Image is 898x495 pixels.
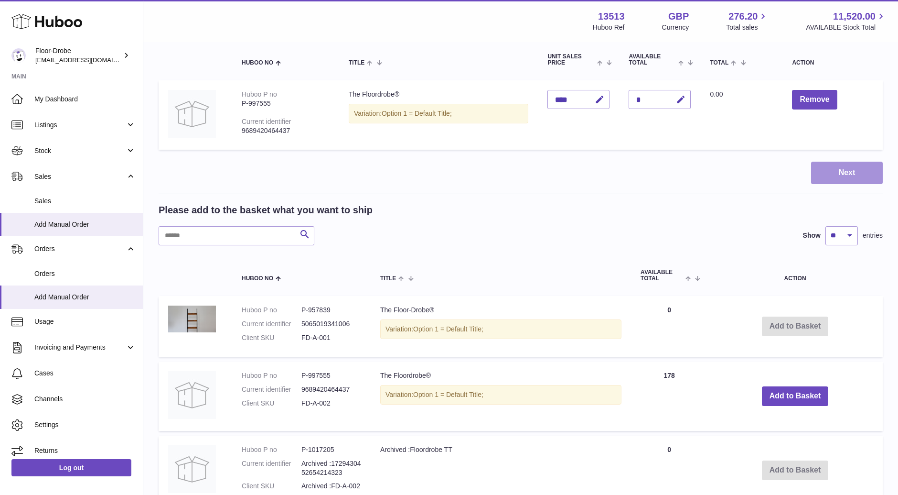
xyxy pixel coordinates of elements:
span: Sales [34,172,126,181]
span: Listings [34,121,126,130]
td: The Floordrobe® [371,362,631,431]
td: 0 [631,296,707,357]
dt: Current identifier [242,459,301,477]
span: entries [863,231,883,240]
span: Channels [34,395,136,404]
span: Orders [34,244,126,253]
span: Returns [34,446,136,455]
a: 11,520.00 AVAILABLE Stock Total [806,10,887,32]
span: Option 1 = Default Title; [382,110,452,117]
dt: Client SKU [242,399,301,408]
td: The Floor-Drobe® [371,296,631,357]
a: 276.20 Total sales [726,10,769,32]
img: The Floor-Drobe® [168,306,216,332]
img: jthurling@live.com [11,48,26,63]
div: Currency [662,23,689,32]
div: Variation: [380,319,621,339]
td: The Floordrobe® [339,80,538,150]
span: Title [349,60,364,66]
span: Settings [34,420,136,429]
span: Stock [34,146,126,155]
dd: 9689420464437 [301,385,361,394]
span: Add Manual Order [34,293,136,302]
div: Variation: [349,104,528,123]
dd: P-1017205 [301,445,361,454]
span: 276.20 [728,10,758,23]
span: AVAILABLE Stock Total [806,23,887,32]
span: AVAILABLE Total [641,269,683,282]
button: Next [811,162,883,184]
div: Huboo P no [242,90,277,98]
div: Huboo Ref [593,23,625,32]
span: My Dashboard [34,95,136,104]
span: Option 1 = Default Title; [413,325,483,333]
strong: GBP [668,10,689,23]
span: Total [710,60,728,66]
span: Sales [34,197,136,206]
span: Invoicing and Payments [34,343,126,352]
dd: Archived :FD-A-002 [301,482,361,491]
div: Variation: [380,385,621,405]
button: Add to Basket [762,386,829,406]
div: Floor-Drobe [35,46,121,65]
div: Current identifier [242,118,291,125]
button: Remove [792,90,837,110]
span: Huboo no [242,275,273,282]
img: The Floordrobe® [168,90,216,138]
div: Action [792,60,873,66]
dt: Current identifier [242,385,301,394]
dt: Huboo P no [242,445,301,454]
dt: Client SKU [242,482,301,491]
dd: P-997555 [301,371,361,380]
span: [EMAIL_ADDRESS][DOMAIN_NAME] [35,56,140,64]
span: 0.00 [710,90,723,98]
td: 178 [631,362,707,431]
a: Log out [11,459,131,476]
img: The Floordrobe® [168,371,216,419]
dt: Huboo P no [242,306,301,315]
h2: Please add to the basket what you want to ship [159,204,373,217]
dt: Huboo P no [242,371,301,380]
span: Option 1 = Default Title; [413,391,483,398]
span: AVAILABLE Total [629,54,676,66]
img: Archived :Floordrobe TT [168,445,216,493]
label: Show [803,231,821,240]
span: Usage [34,317,136,326]
dd: Archived :1729430452654214323 [301,459,361,477]
span: Title [380,275,396,282]
th: Action [707,260,883,291]
dt: Client SKU [242,333,301,342]
dd: P-957839 [301,306,361,315]
dd: FD-A-002 [301,399,361,408]
span: Cases [34,369,136,378]
span: Unit Sales Price [547,54,595,66]
dd: FD-A-001 [301,333,361,342]
dt: Current identifier [242,319,301,329]
strong: 13513 [598,10,625,23]
div: P-997555 [242,99,330,108]
dd: 5065019341006 [301,319,361,329]
span: Total sales [726,23,769,32]
span: Orders [34,269,136,278]
span: Huboo no [242,60,273,66]
span: Add Manual Order [34,220,136,229]
div: 9689420464437 [242,126,330,135]
span: 11,520.00 [833,10,876,23]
